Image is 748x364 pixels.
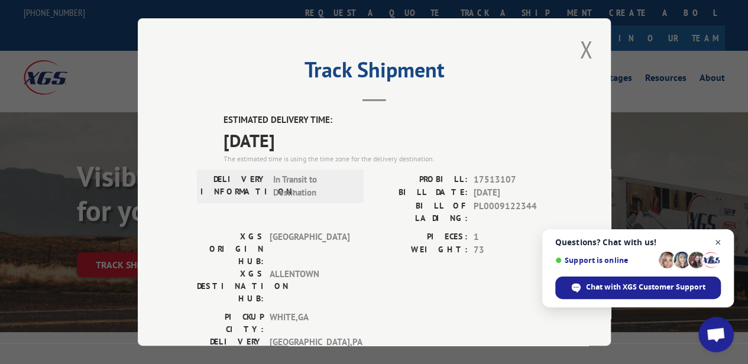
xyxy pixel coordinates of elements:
label: WEIGHT: [374,243,468,257]
label: PROBILL: [374,173,468,186]
span: 17513107 [474,173,552,186]
span: Chat with XGS Customer Support [586,282,705,292]
label: BILL DATE: [374,186,468,200]
a: Open chat [698,317,734,352]
button: Close modal [576,33,596,66]
label: XGS ORIGIN HUB: [197,230,264,267]
label: XGS DESTINATION HUB: [197,267,264,304]
span: Questions? Chat with us! [555,238,721,247]
span: [GEOGRAPHIC_DATA] , PA [270,335,349,360]
label: PICKUP CITY: [197,310,264,335]
span: [DATE] [474,186,552,200]
label: DELIVERY CITY: [197,335,264,360]
h2: Track Shipment [197,61,552,84]
div: The estimated time is using the time zone for the delivery destination. [224,153,552,164]
label: ESTIMATED DELIVERY TIME: [224,113,552,127]
span: PL0009122344 [474,199,552,224]
label: PIECES: [374,230,468,243]
label: DELIVERY INFORMATION: [200,173,267,199]
span: 1 [474,230,552,243]
span: 73 [474,243,552,257]
span: [GEOGRAPHIC_DATA] [270,230,349,267]
label: BILL OF LADING: [374,199,468,224]
span: Support is online [555,256,655,265]
span: WHITE , GA [270,310,349,335]
span: In Transit to Destination [273,173,353,199]
span: ALLENTOWN [270,267,349,304]
span: Chat with XGS Customer Support [555,277,721,299]
span: [DATE] [224,126,552,153]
